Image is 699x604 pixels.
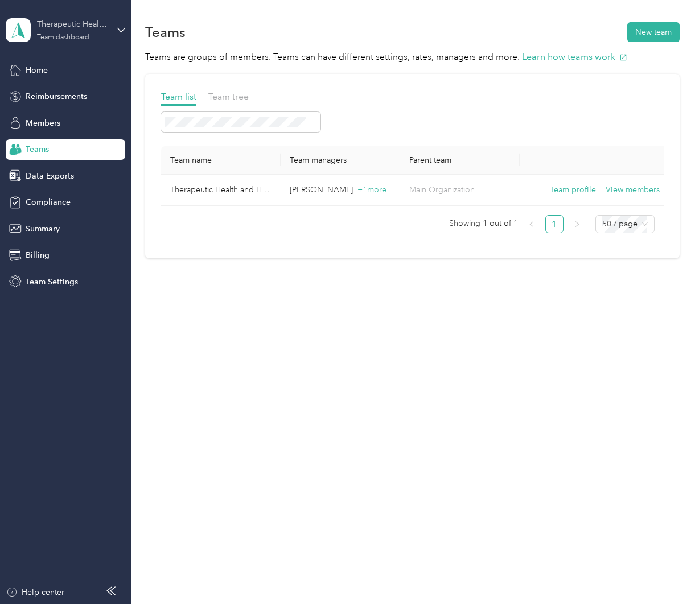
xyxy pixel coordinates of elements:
li: Next Page [568,215,586,233]
li: Previous Page [523,215,541,233]
p: Main Organization [409,184,511,196]
h1: Teams [145,26,186,38]
button: Learn how teams work [522,50,627,64]
div: Therapeutic Health and Home LLC [37,18,108,30]
p: [PERSON_NAME] [290,184,391,196]
span: Home [26,64,48,76]
button: left [523,215,541,233]
span: Members [26,117,60,129]
td: Main Organization [400,175,520,206]
span: left [528,221,535,227]
a: 1 [546,216,563,233]
span: Team list [161,91,196,102]
span: Teams [26,143,49,155]
li: 1 [545,215,564,233]
span: Reimbursements [26,90,87,102]
p: Teams are groups of members. Teams can have different settings, rates, managers and more. [145,50,679,64]
button: View members [606,184,660,196]
button: Help center [6,586,64,598]
button: right [568,215,586,233]
th: Team name [161,146,281,175]
th: Team managers [281,146,400,175]
button: Team profile [550,184,596,196]
td: Therapeutic Health and Home LLC [161,175,281,206]
span: Summary [26,223,60,235]
iframe: Everlance-gr Chat Button Frame [635,540,699,604]
span: Billing [26,249,50,261]
span: + 1 more [357,185,386,195]
span: Showing 1 out of 1 [449,215,518,232]
span: Team tree [208,91,249,102]
span: 50 / page [602,216,648,233]
th: Parent team [400,146,520,175]
div: Page Size [595,215,655,233]
span: Data Exports [26,170,74,182]
span: Team Settings [26,276,78,288]
span: right [574,221,581,227]
span: Compliance [26,196,71,208]
button: New team [627,22,680,42]
div: Team dashboard [37,34,89,41]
